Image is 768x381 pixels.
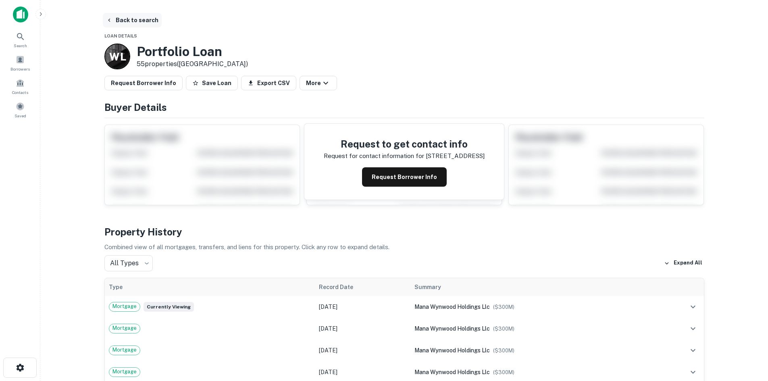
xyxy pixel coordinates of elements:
[324,137,485,151] h4: Request to get contact info
[109,324,140,332] span: Mortgage
[324,151,424,161] p: Request for contact information for
[315,339,410,361] td: [DATE]
[241,76,296,90] button: Export CSV
[109,346,140,354] span: Mortgage
[104,225,704,239] h4: Property History
[104,100,704,115] h4: Buyer Details
[2,75,38,97] a: Contacts
[2,29,38,50] a: Search
[686,322,700,335] button: expand row
[315,278,410,296] th: Record Date
[662,257,704,269] button: Expand All
[13,6,28,23] img: capitalize-icon.png
[493,304,514,310] span: ($ 300M )
[15,112,26,119] span: Saved
[315,318,410,339] td: [DATE]
[109,368,140,376] span: Mortgage
[104,76,183,90] button: Request Borrower Info
[728,291,768,329] iframe: Chat Widget
[686,344,700,357] button: expand row
[104,242,704,252] p: Combined view of all mortgages, transfers, and liens for this property. Click any row to expand d...
[109,49,125,65] p: W L
[493,326,514,332] span: ($ 300M )
[686,365,700,379] button: expand row
[315,296,410,318] td: [DATE]
[103,13,162,27] button: Back to search
[414,325,490,332] span: mana wynwood holdings llc
[493,348,514,354] span: ($ 300M )
[137,59,248,69] p: 55 properties ([GEOGRAPHIC_DATA])
[493,369,514,375] span: ($ 300M )
[14,42,27,49] span: Search
[2,99,38,121] a: Saved
[105,278,315,296] th: Type
[362,167,447,187] button: Request Borrower Info
[144,302,194,312] span: Currently viewing
[109,302,140,310] span: Mortgage
[12,89,28,96] span: Contacts
[104,255,153,271] div: All Types
[137,44,248,59] h3: Portfolio Loan
[686,300,700,314] button: expand row
[2,52,38,74] a: Borrowers
[300,76,337,90] button: More
[414,347,490,354] span: mana wynwood holdings llc
[414,304,490,310] span: mana wynwood holdings llc
[104,33,137,38] span: Loan Details
[426,151,485,161] p: [STREET_ADDRESS]
[10,66,30,72] span: Borrowers
[186,76,238,90] button: Save Loan
[414,369,490,375] span: mana wynwood holdings llc
[410,278,654,296] th: Summary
